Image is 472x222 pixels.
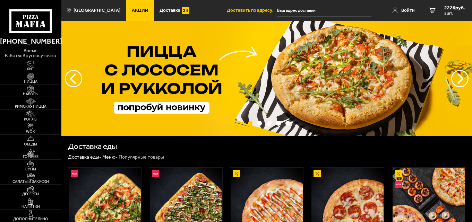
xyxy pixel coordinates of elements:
img: Акционный [233,170,240,177]
input: Ваш адрес доставки [277,4,371,17]
button: следующий [65,70,82,87]
button: точки переключения [267,121,272,126]
span: [GEOGRAPHIC_DATA] [74,8,120,13]
h1: Доставка еды [68,143,117,151]
span: 2 шт. [444,11,465,15]
img: Акционный [395,170,402,177]
button: точки переключения [257,121,262,126]
div: Популярные товары [119,154,164,160]
img: Новинка [395,181,402,188]
button: точки переключения [248,121,253,126]
a: Меню- [102,154,118,160]
img: 15daf4d41897b9f0e9f617042186c801.svg [182,7,189,14]
span: Войти [401,8,415,13]
img: Новинка [71,170,78,177]
a: Доставка еды- [68,154,101,160]
span: 2226 руб. [444,6,465,10]
img: Акционный [314,170,321,177]
button: точки переключения [285,121,290,126]
button: предыдущий [451,70,469,87]
span: Доставка [160,8,180,13]
img: Новинка [152,170,159,177]
span: Акции [132,8,148,13]
span: Доставить по адресу: [227,8,277,13]
button: точки переключения [276,121,281,126]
